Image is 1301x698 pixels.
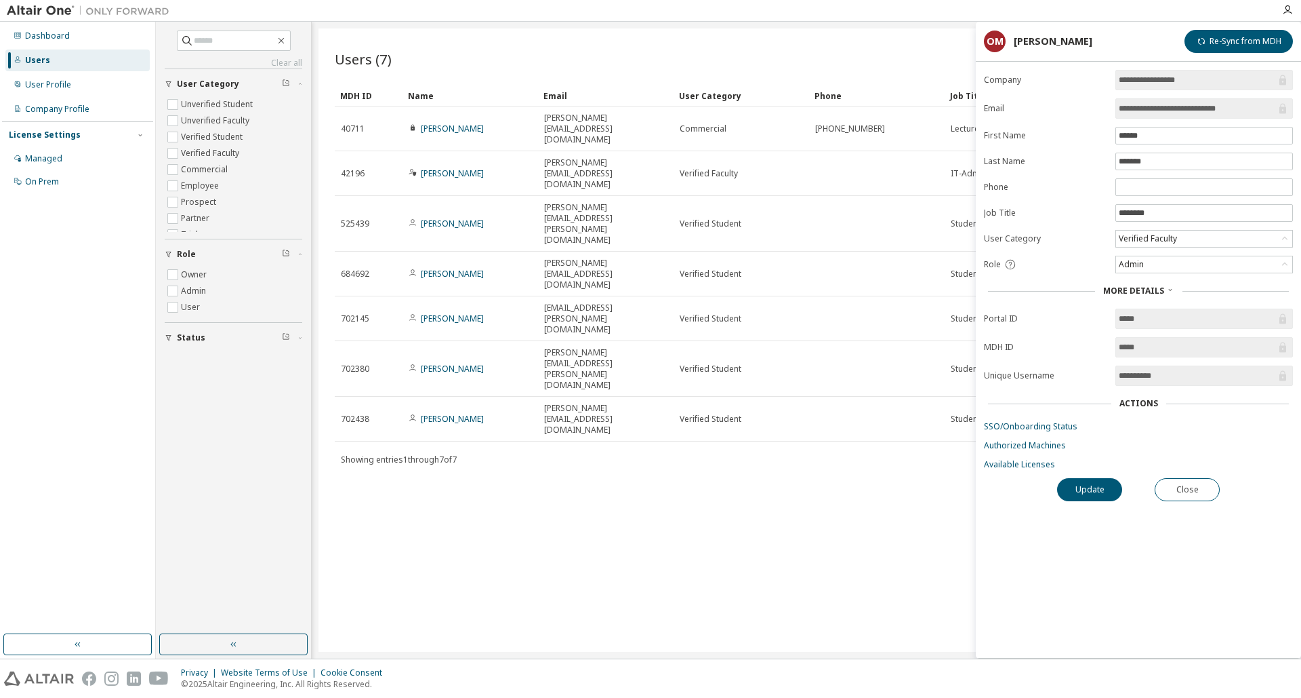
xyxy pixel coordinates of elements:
span: Verified Faculty [680,168,738,179]
span: 702438 [341,414,369,425]
div: Dashboard [25,31,70,41]
span: 684692 [341,269,369,279]
a: [PERSON_NAME] [421,313,484,324]
label: Employee [181,178,222,194]
span: Clear filter [282,249,290,260]
img: linkedin.svg [127,672,141,686]
span: 702380 [341,364,369,374]
span: [EMAIL_ADDRESS][PERSON_NAME][DOMAIN_NAME] [544,303,667,335]
div: Admin [1116,256,1292,273]
label: MDH ID [984,342,1107,353]
span: User Category [177,79,239,90]
img: altair_logo.svg [4,672,74,686]
img: Altair One [7,4,176,18]
span: Verified Student [680,364,741,374]
span: Verified Student [680,218,741,229]
p: © 2025 Altair Engineering, Inc. All Rights Reserved. [181,678,390,690]
label: Company [984,75,1107,85]
div: User Profile [25,79,71,90]
span: Student [951,269,980,279]
span: Student [951,218,980,229]
div: Verified Faculty [1116,231,1292,247]
button: Close [1155,478,1220,501]
div: Phone [814,85,939,106]
img: facebook.svg [82,672,96,686]
span: Verified Student [680,313,741,324]
span: Users (7) [335,50,392,69]
a: SSO/Onboarding Status [984,421,1293,432]
label: Verified Faculty [181,145,242,161]
span: [PERSON_NAME][EMAIL_ADDRESS][PERSON_NAME][DOMAIN_NAME] [544,202,667,246]
span: [PERSON_NAME][EMAIL_ADDRESS][DOMAIN_NAME] [544,403,667,435]
span: 525439 [341,218,369,229]
label: Unique Username [984,370,1107,381]
span: Verified Student [680,414,741,425]
div: Admin [1117,257,1146,272]
a: [PERSON_NAME] [421,413,484,425]
span: Clear filter [282,332,290,343]
a: [PERSON_NAME] [421,168,484,179]
div: Cookie Consent [321,667,390,678]
div: User Category [679,85,804,106]
label: User Category [984,233,1107,244]
a: Authorized Machines [984,440,1293,451]
div: Company Profile [25,104,89,115]
div: Email [543,85,668,106]
label: Unverified Faculty [181,113,252,129]
span: [PHONE_NUMBER] [815,123,885,134]
div: Actions [1119,398,1158,409]
div: Name [408,85,533,106]
img: youtube.svg [149,672,169,686]
label: Admin [181,283,209,299]
span: 42196 [341,168,365,179]
button: User Category [165,69,302,99]
span: Commercial [680,123,726,134]
div: On Prem [25,176,59,187]
div: License Settings [9,130,81,140]
label: Commercial [181,161,230,178]
div: OM [984,31,1006,52]
span: [PERSON_NAME][EMAIL_ADDRESS][PERSON_NAME][DOMAIN_NAME] [544,347,667,391]
label: User [181,299,203,315]
div: Managed [25,153,62,164]
span: 702145 [341,313,369,324]
button: Update [1057,478,1122,501]
span: [PERSON_NAME][EMAIL_ADDRESS][DOMAIN_NAME] [544,258,667,290]
div: Website Terms of Use [221,667,321,678]
span: Clear filter [282,79,290,90]
label: Unverified Student [181,96,255,113]
a: [PERSON_NAME] [421,268,484,279]
label: Trial [181,227,201,243]
span: Student [951,313,980,324]
label: Email [984,103,1107,114]
span: Lecturer [951,123,983,134]
label: Owner [181,267,209,283]
span: Student [951,364,980,374]
div: Job Title [950,85,1075,106]
a: [PERSON_NAME] [421,123,484,134]
label: Verified Student [181,129,245,145]
label: Last Name [984,156,1107,167]
button: Re-Sync from MDH [1184,30,1293,53]
a: [PERSON_NAME] [421,218,484,229]
div: MDH ID [340,85,397,106]
label: Partner [181,210,212,227]
div: Privacy [181,667,221,678]
span: Verified Student [680,269,741,279]
label: Portal ID [984,313,1107,324]
img: instagram.svg [104,672,119,686]
a: [PERSON_NAME] [421,363,484,374]
button: Status [165,323,302,353]
span: Showing entries 1 through 7 of 7 [341,454,457,465]
label: Phone [984,182,1107,193]
span: IT-Admin [951,168,987,179]
a: Available Licenses [984,459,1293,470]
label: Prospect [181,194,219,210]
span: Role [177,249,196,260]
div: Verified Faculty [1117,231,1179,246]
span: More Details [1103,285,1164,296]
span: [PERSON_NAME][EMAIL_ADDRESS][DOMAIN_NAME] [544,157,667,190]
span: [PERSON_NAME][EMAIL_ADDRESS][DOMAIN_NAME] [544,113,667,145]
div: Users [25,55,50,66]
label: First Name [984,130,1107,141]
